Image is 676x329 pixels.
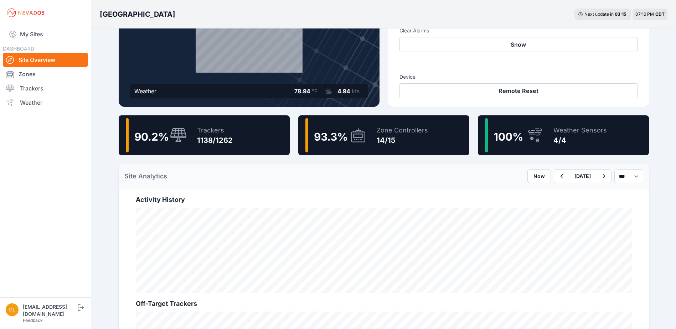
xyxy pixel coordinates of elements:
button: Snow [399,37,638,52]
h3: Clear Alarms [399,27,638,34]
span: 4.94 [337,88,350,95]
nav: Breadcrumb [100,5,175,23]
span: °F [312,88,318,95]
span: kts [352,88,360,95]
div: 03 : 15 [615,11,628,17]
h3: [GEOGRAPHIC_DATA] [100,9,175,19]
button: Now [527,169,551,183]
h2: Activity History [136,195,632,205]
div: 4/4 [553,135,607,145]
a: Trackers [3,81,88,95]
a: 100%Weather Sensors4/4 [478,115,649,155]
span: CDT [655,11,665,17]
button: Remote Reset [399,83,638,98]
h2: Site Analytics [124,171,167,181]
button: [DATE] [569,170,597,183]
span: Next update in [584,11,614,17]
img: Nevados [6,7,46,19]
div: Trackers [197,125,233,135]
span: 78.94 [294,88,310,95]
span: 07:16 PM [635,11,654,17]
a: Site Overview [3,53,88,67]
a: Feedback [23,318,43,323]
a: 90.2%Trackers1138/1262 [119,115,290,155]
a: My Sites [3,26,88,43]
span: 100 % [494,130,523,143]
a: 93.3%Zone Controllers14/15 [298,115,469,155]
div: [EMAIL_ADDRESS][DOMAIN_NAME] [23,303,76,318]
img: dlay@prim.com [6,303,19,316]
a: Zones [3,67,88,81]
a: Weather [3,95,88,110]
h3: Device [399,73,638,80]
div: 14/15 [377,135,428,145]
h2: Off-Target Trackers [136,299,632,309]
span: 90.2 % [134,130,169,143]
div: Weather Sensors [553,125,607,135]
span: 93.3 % [314,130,348,143]
div: 1138/1262 [197,135,233,145]
div: Weather [134,87,156,95]
div: Zone Controllers [377,125,428,135]
span: DASHBOARD [3,46,34,52]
